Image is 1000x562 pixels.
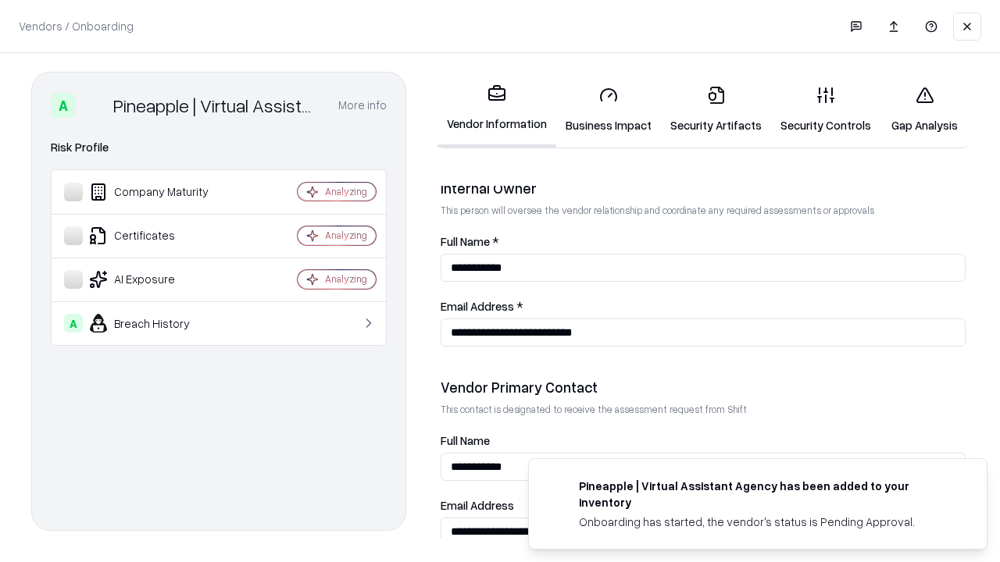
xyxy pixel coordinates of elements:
p: Vendors / Onboarding [19,18,134,34]
div: Analyzing [325,272,367,286]
div: Analyzing [325,185,367,198]
div: Internal Owner [441,179,966,197]
img: trypineapple.com [548,478,566,496]
label: Email Address [441,500,966,511]
div: A [51,93,76,118]
a: Gap Analysis [880,73,969,146]
a: Vendor Information [437,72,556,148]
div: Vendor Primary Contact [441,378,966,397]
p: This person will oversee the vendor relationship and coordinate any required assessments or appro... [441,204,966,217]
a: Security Artifacts [661,73,771,146]
label: Full Name [441,435,966,446]
div: Onboarding has started, the vendor's status is Pending Approval. [579,514,949,530]
div: A [64,314,83,333]
div: Pineapple | Virtual Assistant Agency [113,93,320,118]
label: Full Name * [441,236,966,247]
div: Pineapple | Virtual Assistant Agency has been added to your inventory [579,478,949,510]
button: More info [338,91,387,119]
label: Email Address * [441,301,966,312]
div: Breach History [64,314,251,333]
div: Company Maturity [64,183,251,201]
a: Business Impact [556,73,661,146]
div: Risk Profile [51,138,387,157]
div: Certificates [64,226,251,245]
div: Analyzing [325,229,367,242]
a: Security Controls [771,73,880,146]
p: This contact is designated to receive the assessment request from Shift [441,403,966,416]
img: Pineapple | Virtual Assistant Agency [82,93,107,118]
div: AI Exposure [64,270,251,289]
